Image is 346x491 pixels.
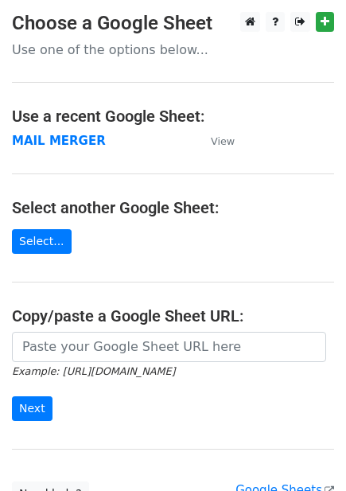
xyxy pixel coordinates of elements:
[12,332,326,362] input: Paste your Google Sheet URL here
[12,12,334,35] h3: Choose a Google Sheet
[12,41,334,58] p: Use one of the options below...
[12,107,334,126] h4: Use a recent Google Sheet:
[211,135,235,147] small: View
[12,134,106,148] a: MAIL MERGER
[195,134,235,148] a: View
[12,229,72,254] a: Select...
[12,365,175,377] small: Example: [URL][DOMAIN_NAME]
[12,306,334,325] h4: Copy/paste a Google Sheet URL:
[12,396,52,421] input: Next
[12,198,334,217] h4: Select another Google Sheet:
